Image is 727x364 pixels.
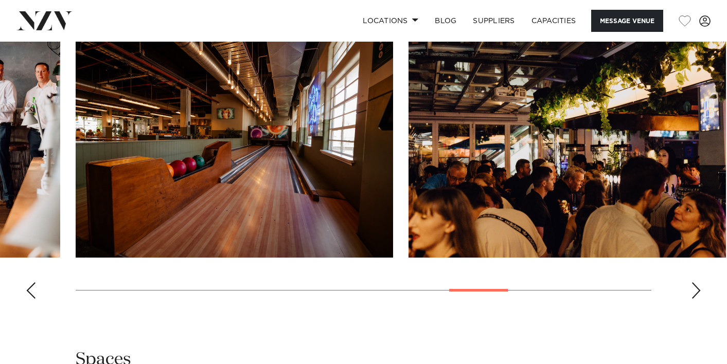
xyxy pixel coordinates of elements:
a: Locations [354,10,427,32]
swiper-slide: 13 / 17 [409,25,726,258]
img: nzv-logo.png [16,11,73,30]
swiper-slide: 12 / 17 [76,25,393,258]
button: Message Venue [591,10,663,32]
a: SUPPLIERS [465,10,523,32]
a: Capacities [523,10,584,32]
a: BLOG [427,10,465,32]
